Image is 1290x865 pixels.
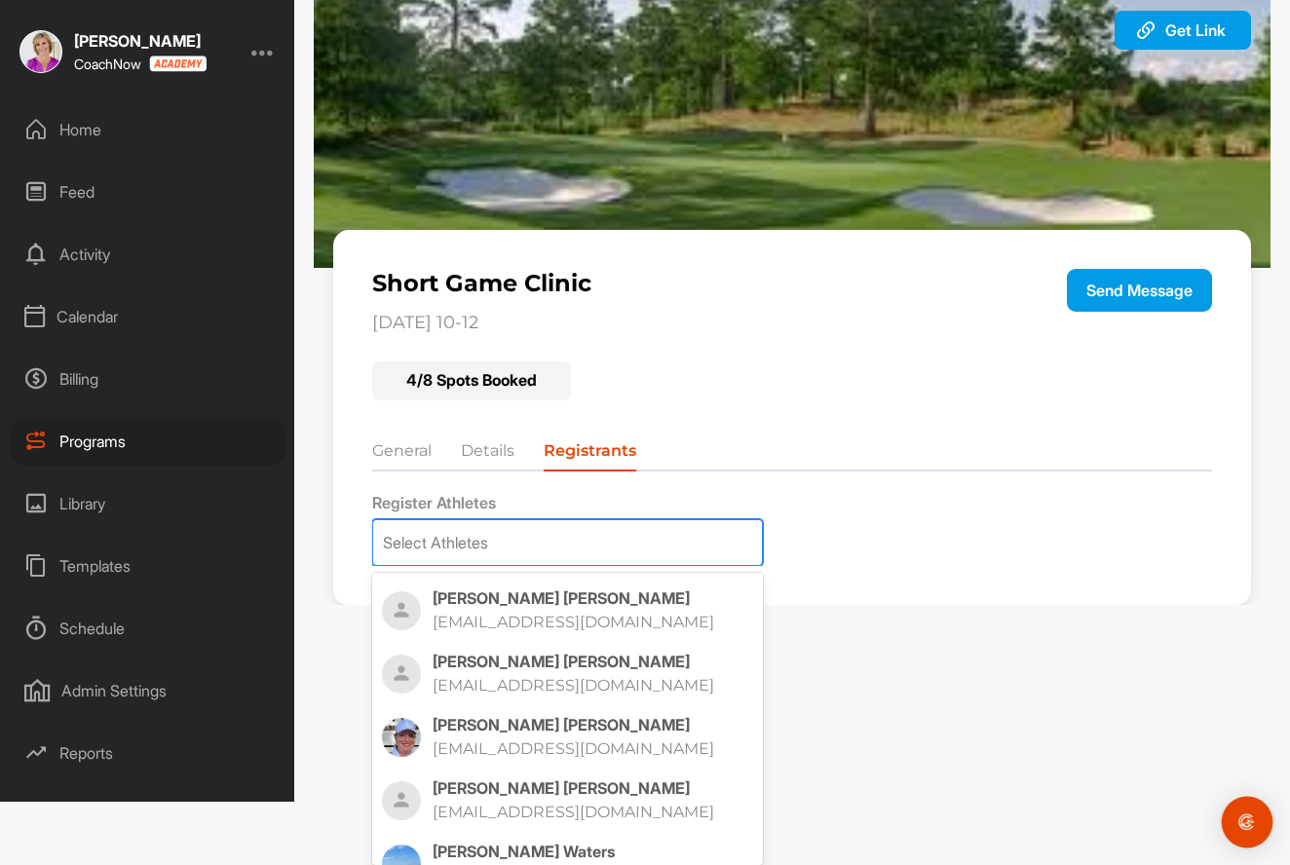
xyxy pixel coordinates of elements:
[11,729,285,777] div: Reports
[11,542,285,590] div: Templates
[382,591,421,630] img: Profile picture
[11,479,285,528] div: Library
[433,842,753,861] p: [PERSON_NAME] Waters
[372,493,496,513] span: Register Athletes
[74,33,207,49] div: [PERSON_NAME]
[433,739,714,759] p: [EMAIL_ADDRESS][DOMAIN_NAME]
[372,269,1044,297] p: Short Game Clinic
[383,531,488,554] div: Select Athletes
[11,230,285,279] div: Activity
[382,781,421,820] img: Profile picture
[11,604,285,653] div: Schedule
[11,666,285,715] div: Admin Settings
[382,718,421,757] img: Profile picture
[433,803,714,822] p: [EMAIL_ADDRESS][DOMAIN_NAME]
[372,439,432,470] li: General
[11,791,285,840] div: Support & FAQ
[1165,20,1226,40] span: Get Link
[149,56,207,72] img: CoachNow acadmey
[544,439,636,470] li: Registrants
[74,56,207,72] div: CoachNow
[372,361,571,400] div: 4 / 8 Spots Booked
[433,613,714,632] p: [EMAIL_ADDRESS][DOMAIN_NAME]
[461,439,514,470] li: Details
[19,30,62,73] img: square_0ad4dbd90f894203f4f11757b94b14cc.jpg
[11,105,285,154] div: Home
[433,588,753,608] p: [PERSON_NAME] [PERSON_NAME]
[1134,19,1157,42] img: svg+xml;base64,PHN2ZyB3aWR0aD0iMjAiIGhlaWdodD0iMjAiIHZpZXdCb3g9IjAgMCAyMCAyMCIgZmlsbD0ibm9uZSIgeG...
[1222,797,1273,848] div: Open Intercom Messenger
[1067,269,1212,312] button: Send Message
[372,313,1044,334] p: [DATE] 10-12
[11,417,285,466] div: Programs
[433,715,753,734] p: [PERSON_NAME] [PERSON_NAME]
[433,778,753,798] p: [PERSON_NAME] [PERSON_NAME]
[11,292,285,341] div: Calendar
[11,168,285,216] div: Feed
[382,655,421,694] img: Profile picture
[11,355,285,403] div: Billing
[433,652,753,671] p: [PERSON_NAME] [PERSON_NAME]
[433,676,714,696] p: [EMAIL_ADDRESS][DOMAIN_NAME]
